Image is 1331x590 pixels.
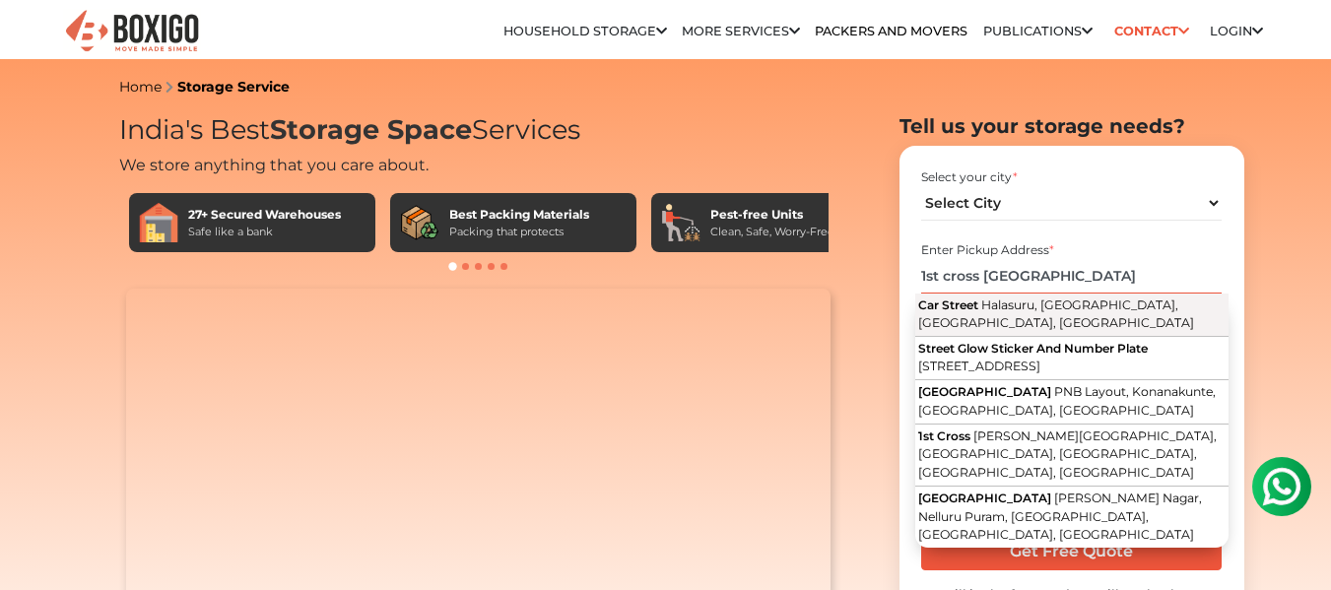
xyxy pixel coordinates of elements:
span: Storage Space [270,113,472,146]
a: Contact [1107,16,1195,46]
div: Enter Pickup Address [921,241,1222,259]
input: Select Building or Nearest Landmark [921,259,1222,294]
a: Publications [983,24,1093,38]
div: Packing that protects [449,224,589,240]
button: [GEOGRAPHIC_DATA] PNB Layout, Konanakunte, [GEOGRAPHIC_DATA], [GEOGRAPHIC_DATA] [915,380,1229,425]
div: Best Packing Materials [449,206,589,224]
a: Home [119,78,162,96]
button: [GEOGRAPHIC_DATA] [PERSON_NAME] Nagar, Nelluru Puram, [GEOGRAPHIC_DATA], [GEOGRAPHIC_DATA], [GEOG... [915,487,1229,548]
span: Halasuru, [GEOGRAPHIC_DATA], [GEOGRAPHIC_DATA], [GEOGRAPHIC_DATA] [918,297,1194,331]
div: Safe like a bank [188,224,341,240]
button: Street Glow Sticker And Number Plate [STREET_ADDRESS] [915,337,1229,380]
span: Street Glow Sticker And Number Plate [918,341,1148,356]
img: Best Packing Materials [400,203,439,242]
img: 27+ Secured Warehouses [139,203,178,242]
span: [PERSON_NAME] Nagar, Nelluru Puram, [GEOGRAPHIC_DATA], [GEOGRAPHIC_DATA], [GEOGRAPHIC_DATA] [918,491,1202,542]
a: Login [1210,24,1263,38]
h2: Tell us your storage needs? [899,114,1244,138]
h1: India's Best Services [119,114,838,147]
input: Get Free Quote [921,533,1222,570]
a: More services [682,24,800,38]
span: Car Street [918,297,978,312]
span: 1st Cross [918,428,970,443]
img: whatsapp-icon.svg [20,20,59,59]
img: Pest-free Units [661,203,700,242]
div: Clean, Safe, Worry-Free [710,224,834,240]
span: [GEOGRAPHIC_DATA] [918,384,1051,399]
span: PNB Layout, Konanakunte, [GEOGRAPHIC_DATA], [GEOGRAPHIC_DATA] [918,384,1216,418]
div: Select your city [921,168,1222,186]
img: Boxigo [63,8,201,56]
span: [PERSON_NAME][GEOGRAPHIC_DATA], [GEOGRAPHIC_DATA], [GEOGRAPHIC_DATA], [GEOGRAPHIC_DATA], [GEOGRAP... [918,428,1217,480]
a: Storage Service [177,78,290,96]
div: 27+ Secured Warehouses [188,206,341,224]
span: [GEOGRAPHIC_DATA] [918,491,1051,505]
a: Household Storage [503,24,667,38]
div: Pest-free Units [710,206,834,224]
a: Packers and Movers [815,24,967,38]
span: We store anything that you care about. [119,156,429,174]
button: Car Street Halasuru, [GEOGRAPHIC_DATA], [GEOGRAPHIC_DATA], [GEOGRAPHIC_DATA] [915,294,1229,338]
span: [STREET_ADDRESS] [918,359,1040,373]
button: 1st Cross [PERSON_NAME][GEOGRAPHIC_DATA], [GEOGRAPHIC_DATA], [GEOGRAPHIC_DATA], [GEOGRAPHIC_DATA]... [915,425,1229,487]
